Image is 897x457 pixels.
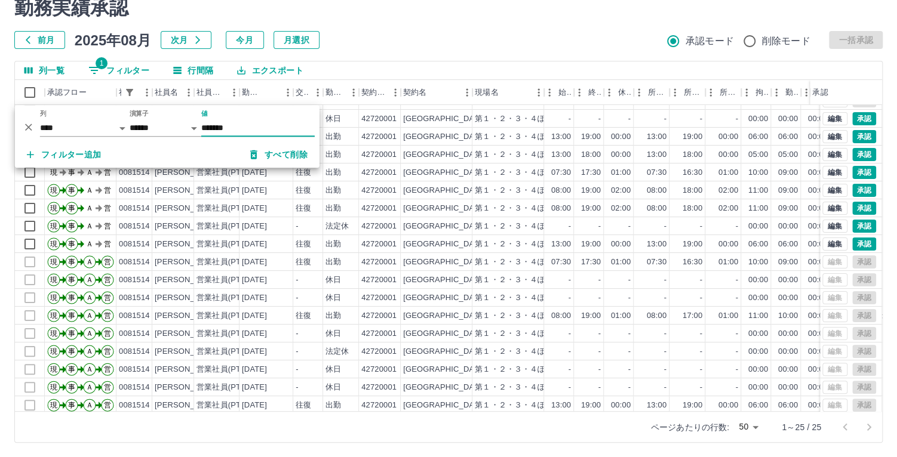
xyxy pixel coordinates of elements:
[611,149,631,160] div: 00:00
[736,292,738,304] div: -
[325,292,341,304] div: 休日
[808,167,828,178] div: 00:00
[403,131,486,143] div: [GEOGRAPHIC_DATA]
[86,240,93,248] text: Ａ
[736,274,738,286] div: -
[50,168,57,177] text: 現
[361,113,397,125] div: 42720001
[309,84,327,101] button: メニュー
[683,167,702,178] div: 16:30
[164,61,223,79] button: 行間隔
[808,185,828,196] div: 00:00
[551,131,571,143] div: 13:00
[155,221,220,232] div: [PERSON_NAME]
[683,149,702,160] div: 18:00
[647,167,666,178] div: 07:30
[748,113,768,125] div: 00:00
[718,203,738,214] div: 02:00
[628,292,631,304] div: -
[68,204,75,212] text: 事
[611,131,631,143] div: 00:00
[852,130,876,143] button: 承認
[116,80,152,105] div: 社員番号
[155,167,220,178] div: [PERSON_NAME]
[581,167,601,178] div: 17:30
[551,203,571,214] div: 08:00
[683,203,702,214] div: 18:00
[325,274,341,286] div: 休日
[822,166,847,179] button: 編集
[104,222,111,230] text: 営
[239,80,293,105] div: 勤務日
[748,149,768,160] div: 05:00
[403,203,486,214] div: [GEOGRAPHIC_DATA]
[68,258,75,266] text: 事
[228,61,312,79] button: エクスポート
[822,112,847,125] button: 編集
[119,203,150,214] div: 0081514
[569,274,571,286] div: -
[403,80,426,105] div: 契約名
[669,80,705,105] div: 所定終業
[778,185,798,196] div: 09:00
[647,185,666,196] div: 08:00
[778,131,798,143] div: 06:00
[808,203,828,214] div: 00:00
[748,257,768,268] div: 10:00
[241,144,317,165] button: すべて削除
[242,239,267,250] div: [DATE]
[15,61,74,79] button: 列選択
[822,184,847,197] button: 編集
[155,239,220,250] div: [PERSON_NAME]
[104,294,111,302] text: 営
[683,185,702,196] div: 18:00
[242,292,267,304] div: [DATE]
[180,84,198,101] button: メニュー
[17,144,111,165] button: フィルター追加
[325,167,341,178] div: 出勤
[598,274,601,286] div: -
[618,80,631,105] div: 休憩
[664,113,666,125] div: -
[325,239,341,250] div: 出勤
[86,258,93,266] text: Ａ
[296,257,311,268] div: 往復
[403,239,486,250] div: [GEOGRAPHIC_DATA]
[155,185,220,196] div: [PERSON_NAME]
[852,237,876,251] button: 承認
[683,257,702,268] div: 16:30
[569,292,571,304] div: -
[242,221,267,232] div: [DATE]
[475,149,600,160] div: 第１・２・３・４ぽぷら児童クラブ
[647,257,666,268] div: 07:30
[808,131,828,143] div: 00:00
[771,80,801,105] div: 勤務
[684,80,703,105] div: 所定終業
[551,239,571,250] div: 13:00
[581,239,601,250] div: 19:00
[718,131,738,143] div: 00:00
[242,274,267,286] div: [DATE]
[748,221,768,232] div: 00:00
[822,148,847,161] button: 編集
[325,149,341,160] div: 出勤
[718,167,738,178] div: 01:00
[822,220,847,233] button: 編集
[121,84,138,101] div: 1件のフィルターを適用中
[14,31,65,49] button: 前月
[119,292,150,304] div: 0081514
[242,257,267,268] div: [DATE]
[196,167,259,178] div: 営業社員(PT契約)
[748,185,768,196] div: 11:00
[119,257,150,268] div: 0081514
[808,239,828,250] div: 00:00
[581,149,601,160] div: 18:00
[611,203,631,214] div: 02:00
[808,221,828,232] div: 00:00
[104,258,111,266] text: 営
[808,274,828,286] div: 00:00
[242,185,267,196] div: [DATE]
[403,274,486,286] div: [GEOGRAPHIC_DATA]
[762,34,810,48] span: 削除モード
[852,166,876,179] button: 承認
